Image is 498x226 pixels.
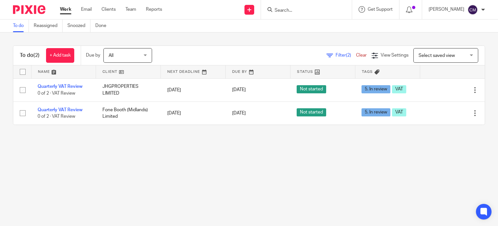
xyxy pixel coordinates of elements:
[20,52,40,59] h1: To do
[109,53,113,58] span: All
[346,53,351,58] span: (2)
[38,108,82,112] a: Quarterly VAT Review
[161,78,226,101] td: [DATE]
[101,6,116,13] a: Clients
[95,20,111,32] a: Done
[297,108,326,116] span: Not started
[34,20,63,32] a: Reassigned
[38,114,75,119] span: 0 of 2 · VAT Review
[13,20,29,32] a: To do
[46,48,74,63] a: + Add task
[96,78,161,101] td: JHGPROPERTIES LIMITED
[392,85,406,93] span: VAT
[429,6,464,13] p: [PERSON_NAME]
[33,53,40,58] span: (2)
[336,53,356,58] span: Filter
[125,6,136,13] a: Team
[13,5,45,14] img: Pixie
[38,84,82,89] a: Quarterly VAT Review
[362,85,390,93] span: 5. In review
[297,85,326,93] span: Not started
[381,53,409,58] span: View Settings
[362,70,373,73] span: Tags
[356,53,367,58] a: Clear
[232,111,246,115] span: [DATE]
[419,53,455,58] span: Select saved view
[468,5,478,15] img: svg%3E
[232,88,246,92] span: [DATE]
[368,7,393,12] span: Get Support
[67,20,90,32] a: Snoozed
[86,52,100,59] p: Due by
[60,6,71,13] a: Work
[161,101,226,125] td: [DATE]
[274,8,332,14] input: Search
[38,91,75,96] span: 0 of 2 · VAT Review
[146,6,162,13] a: Reports
[96,101,161,125] td: Fone Booth (Midlands) Limited
[81,6,92,13] a: Email
[392,108,406,116] span: VAT
[362,108,390,116] span: 5. In review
